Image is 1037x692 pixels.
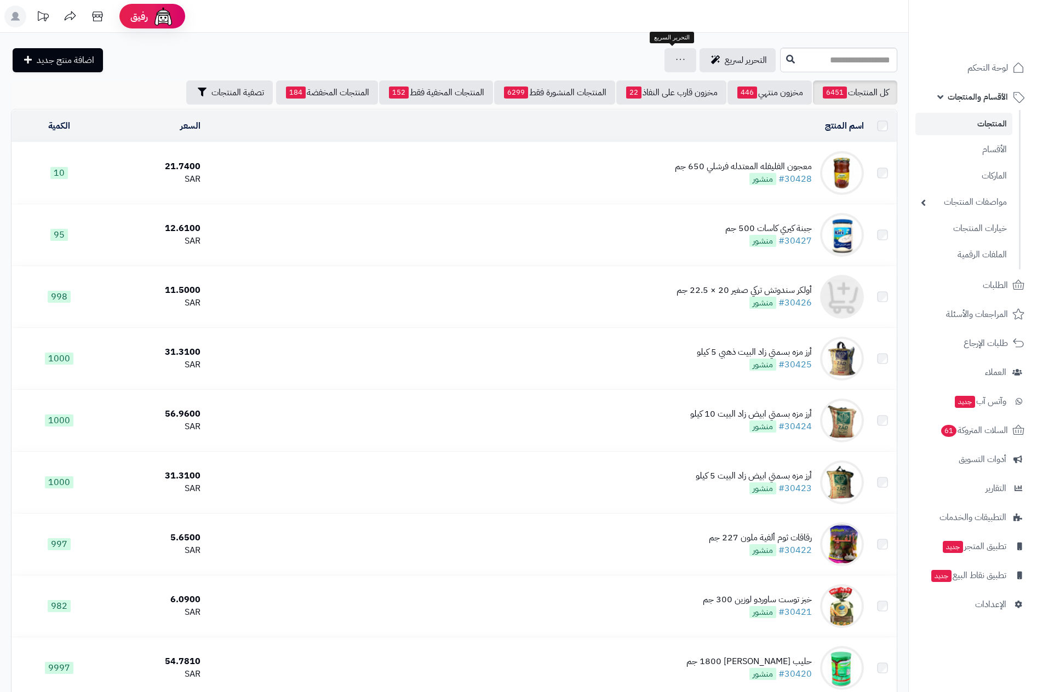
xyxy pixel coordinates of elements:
span: منشور [749,668,776,680]
div: 11.5000 [111,284,200,297]
div: التحرير السريع [650,32,694,44]
a: مواصفات المنتجات [915,191,1012,214]
div: جبنة كيري كاسات 500 جم [725,222,812,235]
div: SAR [111,606,200,619]
div: خبز توست ساوردو لوزين 300 جم [703,593,812,606]
span: التقارير [986,481,1006,496]
span: التحرير لسريع [725,54,767,67]
a: التطبيقات والخدمات [915,504,1030,530]
a: الكمية [48,119,70,132]
span: 95 [50,229,68,241]
span: الأقسام والمنتجات [948,89,1008,105]
span: لوحة التحكم [967,60,1008,76]
span: 61 [941,424,957,437]
span: 997 [48,538,71,550]
span: أدوات التسويق [959,452,1006,467]
a: #30425 [778,358,812,371]
a: المراجعات والأسئلة [915,301,1030,327]
span: الطلبات [983,278,1008,293]
span: 22 [626,86,641,99]
span: منشور [749,297,776,309]
a: كل المنتجات6451 [813,80,897,105]
a: الأقسام [915,138,1012,162]
div: SAR [111,544,200,557]
img: أولكر سندوتش تركي صغير 20 × 22.5 جم [820,275,864,319]
img: رقاقات ثوم ألفية ملون 227 جم [820,522,864,566]
span: جديد [943,541,963,553]
span: جديد [955,396,975,408]
div: أرز مزه بسمتي زاد البيت ذهبي 5 كيلو [697,346,812,359]
a: مخزون منتهي446 [727,80,812,105]
div: 21.7400 [111,160,200,173]
a: الطلبات [915,272,1030,298]
img: أرز مزه بسمتي ابيض زاد البيت 5 كيلو [820,460,864,504]
img: خبز توست ساوردو لوزين 300 جم [820,584,864,628]
div: معجون الفليفله المعتدله فرشلي 650 جم [675,160,812,173]
div: أرز مزه بسمتي ابيض زاد البيت 5 كيلو [696,470,812,482]
div: SAR [111,235,200,247]
img: أرز مزه بسمتي زاد البيت ذهبي 5 كيلو [820,337,864,380]
a: خيارات المنتجات [915,217,1012,240]
a: المنتجات المخفضة184 [276,80,378,105]
div: أولكر سندوتش تركي صغير 20 × 22.5 جم [677,284,812,297]
span: وآتس آب [954,394,1006,409]
img: جبنة كيري كاسات 500 جم [820,213,864,257]
span: تطبيق المتجر [942,539,1006,554]
span: 998 [48,291,71,303]
div: 31.3100 [111,470,200,482]
img: معجون الفليفله المعتدله فرشلي 650 جم [820,151,864,195]
div: SAR [111,173,200,186]
span: 10 [50,167,68,179]
span: 1000 [45,476,73,488]
a: لوحة التحكم [915,55,1030,81]
a: تطبيق نقاط البيعجديد [915,562,1030,589]
a: طلبات الإرجاع [915,330,1030,356]
a: تحديثات المنصة [29,5,56,30]
div: 31.3100 [111,346,200,359]
a: التقارير [915,475,1030,501]
span: 9997 [45,662,73,674]
span: العملاء [985,365,1006,380]
a: مخزون قارب على النفاذ22 [616,80,726,105]
a: السعر [180,119,200,132]
img: logo-2.png [962,25,1027,48]
div: SAR [111,420,200,433]
a: تطبيق المتجرجديد [915,533,1030,560]
div: 5.6500 [111,532,200,544]
a: #30428 [778,172,812,186]
span: 982 [48,600,71,612]
span: 1000 [45,353,73,365]
span: رفيق [130,10,148,23]
a: التحرير لسريع [700,48,776,72]
span: الإعدادات [975,597,1006,612]
span: 6299 [504,86,528,99]
span: طلبات الإرجاع [964,336,1008,351]
a: المنتجات [915,113,1012,135]
span: السلات المتروكة [940,423,1008,438]
span: اضافة منتج جديد [37,54,94,67]
span: منشور [749,606,776,618]
img: أرز مزه بسمتي ابيض زاد البيت 10 كيلو [820,399,864,442]
a: الماركات [915,164,1012,188]
a: وآتس آبجديد [915,388,1030,414]
span: 152 [389,86,409,99]
span: 446 [737,86,757,99]
a: #30427 [778,234,812,247]
a: #30420 [778,667,812,681]
a: #30422 [778,544,812,557]
a: أدوات التسويق [915,446,1030,472]
a: المنتجات المنشورة فقط6299 [494,80,615,105]
img: حليب بامجلي 1800 جم [820,646,864,690]
div: رقاقات ثوم ألفية ملون 227 جم [709,532,812,544]
span: جديد [931,570,952,582]
div: 56.9600 [111,408,200,420]
span: 6451 [823,86,847,99]
a: الملفات الرقمية [915,243,1012,267]
a: اسم المنتج [825,119,864,132]
span: منشور [749,544,776,556]
div: أرز مزه بسمتي ابيض زاد البيت 10 كيلو [690,408,812,420]
div: 54.7810 [111,655,200,668]
button: تصفية المنتجات [186,80,273,105]
span: تصفية المنتجات [211,86,264,99]
div: حليب [PERSON_NAME] 1800 جم [686,655,812,668]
